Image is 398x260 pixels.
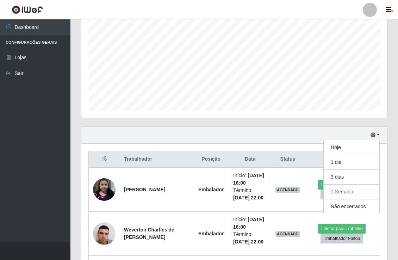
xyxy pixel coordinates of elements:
[324,155,379,170] button: 1 dia
[324,140,379,155] button: Hoje
[324,170,379,185] button: 3 dias
[233,216,267,231] li: Início:
[321,234,363,243] button: Trabalhador Faltou
[233,217,264,230] time: [DATE] 16:00
[233,172,267,187] li: Início:
[93,218,116,248] img: 1752584852872.jpeg
[324,185,379,199] button: 1 Semana
[198,187,224,192] strong: Embalador
[275,231,300,237] span: AGENDADO
[275,187,300,193] span: AGENDADO
[233,173,264,186] time: [DATE] 16:00
[124,187,165,192] strong: [PERSON_NAME]
[324,199,379,214] button: Não encerrados
[229,151,271,168] th: Data
[12,5,43,14] img: CoreUI Logo
[271,151,304,168] th: Status
[233,195,263,200] time: [DATE] 22:00
[318,180,366,190] button: Liberar para Trabalho
[321,190,363,199] button: Trabalhador Faltou
[233,231,267,246] li: Término:
[193,151,229,168] th: Posição
[93,178,116,201] img: 1725571179961.jpeg
[318,224,366,234] button: Liberar para Trabalho
[124,227,174,240] strong: Weverton Charlles de [PERSON_NAME]
[233,239,263,244] time: [DATE] 22:00
[120,151,193,168] th: Trabalhador
[233,187,267,202] li: Término:
[198,231,224,236] strong: Embalador
[304,151,380,168] th: Opções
